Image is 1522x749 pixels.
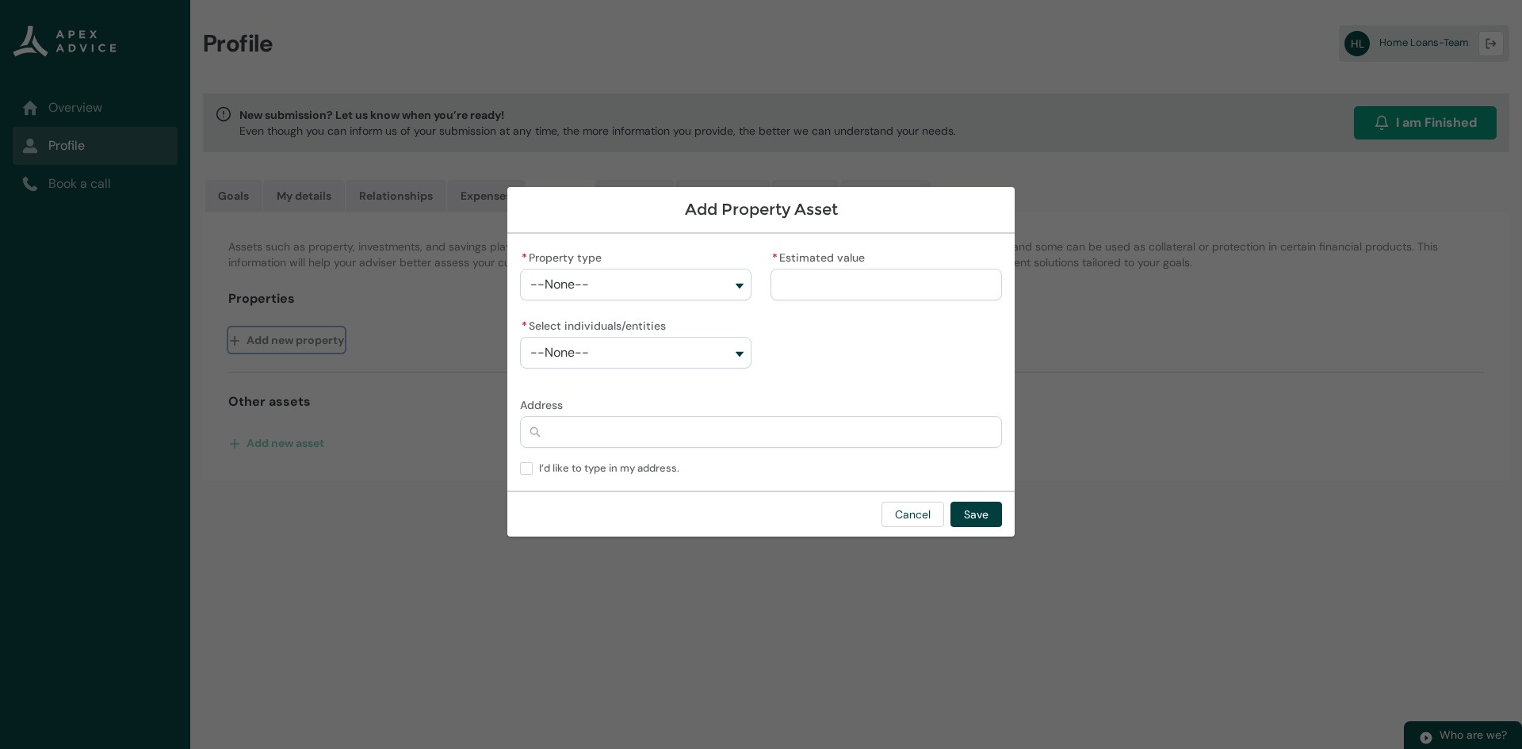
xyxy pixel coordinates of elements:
button: Cancel [881,502,944,527]
h1: Add Property Asset [520,200,1002,220]
button: Select individuals/entities [520,337,751,369]
span: I’d like to type in my address. [539,458,686,475]
button: Property type [520,269,751,300]
button: Save [950,502,1002,527]
label: Select individuals/entities [520,315,672,334]
abbr: required [522,319,527,333]
abbr: required [772,250,778,265]
label: Address [520,394,569,413]
label: Property type [520,246,608,266]
span: --None-- [530,277,589,292]
abbr: required [522,250,527,265]
span: --None-- [530,346,589,360]
label: Estimated value [771,246,871,266]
